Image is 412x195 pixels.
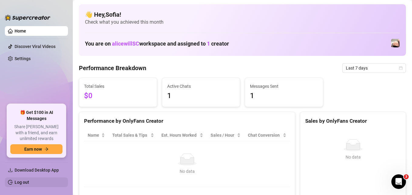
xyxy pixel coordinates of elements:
[85,10,400,19] h4: 👋 Hey, Sofia !
[44,147,49,151] span: arrow-right
[391,39,400,47] img: Alice
[305,117,401,125] div: Sales by OnlyFans Creator
[84,90,152,102] span: $0
[250,90,318,102] span: 1
[90,168,284,175] div: No data
[346,63,402,73] span: Last 7 days
[84,117,290,125] div: Performance by OnlyFans Creator
[167,90,235,102] span: 1
[250,83,318,90] span: Messages Sent
[79,64,146,72] h4: Performance Breakdown
[399,66,403,70] span: calendar
[10,124,62,142] span: Share [PERSON_NAME] with a friend, and earn unlimited rewards
[244,129,290,141] th: Chat Conversion
[308,154,398,160] div: No data
[207,40,210,47] span: 1
[211,132,236,139] span: Sales / Hour
[15,180,29,185] a: Log out
[24,147,42,152] span: Earn now
[161,132,199,139] div: Est. Hours Worked
[88,132,100,139] span: Name
[207,129,244,141] th: Sales / Hour
[8,168,13,173] span: download
[84,83,152,90] span: Total Sales
[112,132,149,139] span: Total Sales & Tips
[109,129,157,141] th: Total Sales & Tips
[167,83,235,90] span: Active Chats
[15,29,26,33] a: Home
[112,40,139,47] span: alicewillSC
[10,144,62,154] button: Earn nowarrow-right
[85,19,400,26] span: Check what you achieved this month
[5,15,50,21] img: logo-BBDzfeDw.svg
[404,174,409,179] span: 3
[15,44,56,49] a: Discover Viral Videos
[248,132,282,139] span: Chat Conversion
[15,168,59,173] span: Download Desktop App
[391,174,406,189] iframe: Intercom live chat
[85,40,229,47] h1: You are on workspace and assigned to creator
[15,56,31,61] a: Settings
[84,129,109,141] th: Name
[10,110,62,121] span: 🎁 Get $100 in AI Messages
